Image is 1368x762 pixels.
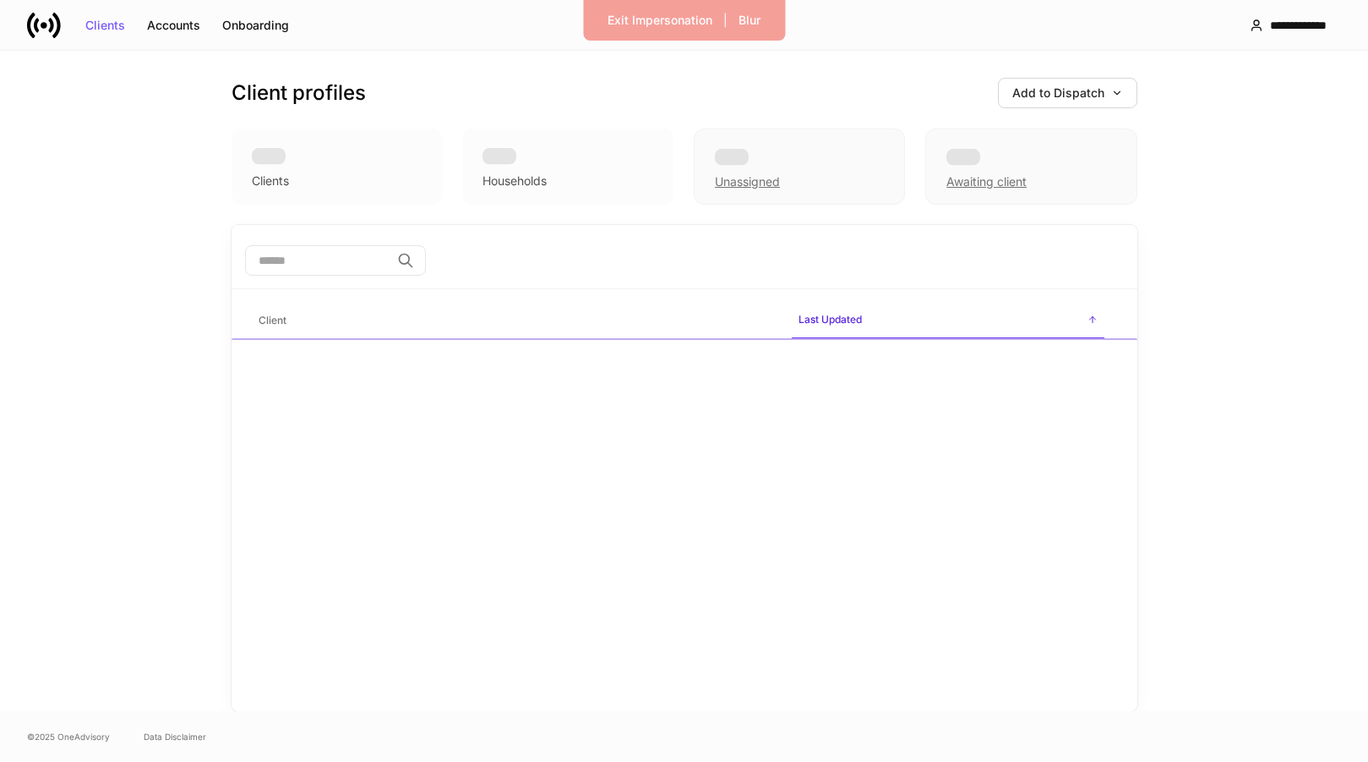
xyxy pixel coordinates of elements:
div: Accounts [147,19,200,31]
span: © 2025 OneAdvisory [27,730,110,743]
div: Clients [252,173,289,189]
div: Add to Dispatch [1012,87,1123,99]
h3: Client profiles [232,79,366,107]
div: Awaiting client [946,173,1027,190]
button: Exit Impersonation [597,7,723,34]
span: Last Updated [792,303,1104,339]
a: Data Disclaimer [144,730,206,743]
div: Unassigned [694,129,905,205]
button: Onboarding [211,12,300,39]
h6: Client [259,312,286,328]
div: Blur [739,14,760,26]
div: Awaiting client [925,129,1136,205]
button: Accounts [136,12,211,39]
button: Clients [74,12,136,39]
div: Onboarding [222,19,289,31]
div: Households [482,173,547,189]
div: Clients [85,19,125,31]
div: Unassigned [715,173,780,190]
div: Exit Impersonation [608,14,712,26]
button: Add to Dispatch [998,78,1137,108]
button: Blur [728,7,771,34]
h6: Last Updated [798,311,862,327]
span: Client [252,304,778,338]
